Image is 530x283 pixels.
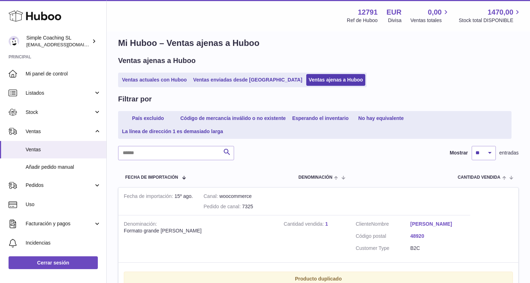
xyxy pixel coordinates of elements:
[410,7,450,24] a: 0,00 Ventas totales
[410,233,465,240] a: 48920
[118,94,152,104] h2: Filtrar por
[125,175,178,180] span: Fecha de importación
[118,37,519,49] h1: Mi Huboo – Ventas ajenas a Huboo
[203,193,253,200] div: woocommerce
[499,150,519,156] span: entradas
[459,17,521,24] span: Stock total DISPONIBLE
[356,221,371,227] span: Cliente
[26,240,101,246] span: Incidencias
[410,221,465,227] a: [PERSON_NAME]
[410,245,465,252] dd: B2C
[26,109,94,116] span: Stock
[358,7,378,17] strong: 12791
[428,7,442,17] span: 0,00
[120,112,176,124] a: País excluido
[124,221,157,229] strong: Denominación
[410,17,450,24] span: Ventas totales
[26,90,94,96] span: Listados
[9,36,19,47] img: info@simplecoaching.es
[488,7,513,17] span: 1470,00
[26,35,90,48] div: Simple Coaching SL
[191,74,305,86] a: Ventas enviadas desde [GEOGRAPHIC_DATA]
[325,221,328,227] a: 1
[203,204,242,211] strong: Pedido de canal
[26,164,101,171] span: Añadir pedido manual
[124,193,174,201] strong: Fecha de importación
[356,233,410,241] dt: Código postal
[178,112,288,124] a: Código de mercancía inválido o no existente
[353,112,409,124] a: No hay equivalente
[26,70,101,77] span: Mi panel de control
[118,56,196,65] h2: Ventas ajenas a Huboo
[203,193,219,201] strong: Canal
[26,128,94,135] span: Ventas
[356,221,410,229] dt: Nombre
[388,17,402,24] div: Divisa
[120,126,226,137] a: La línea de dirección 1 es demasiado larga
[26,146,101,153] span: Ventas
[26,201,101,208] span: Uso
[124,227,273,234] div: Formato grande [PERSON_NAME]
[458,175,500,180] span: Cantidad vendida
[26,182,94,189] span: Pedidos
[356,245,410,252] dt: Customer Type
[295,276,341,282] strong: Producto duplicado
[203,203,253,210] div: 7325
[290,112,351,124] a: Esperando el inventario
[118,188,198,215] td: 15º ago.
[347,17,377,24] div: Ref de Huboo
[120,74,189,86] a: Ventas actuales con Huboo
[306,74,366,86] a: Ventas ajenas a Huboo
[387,7,402,17] strong: EUR
[284,221,325,229] strong: Cantidad vendida
[26,42,105,47] span: [EMAIL_ADDRESS][DOMAIN_NAME]
[450,150,468,156] label: Mostrar
[26,220,94,227] span: Facturación y pagos
[459,7,521,24] a: 1470,00 Stock total DISPONIBLE
[9,256,98,269] a: Cerrar sesión
[298,175,332,180] span: Denominación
